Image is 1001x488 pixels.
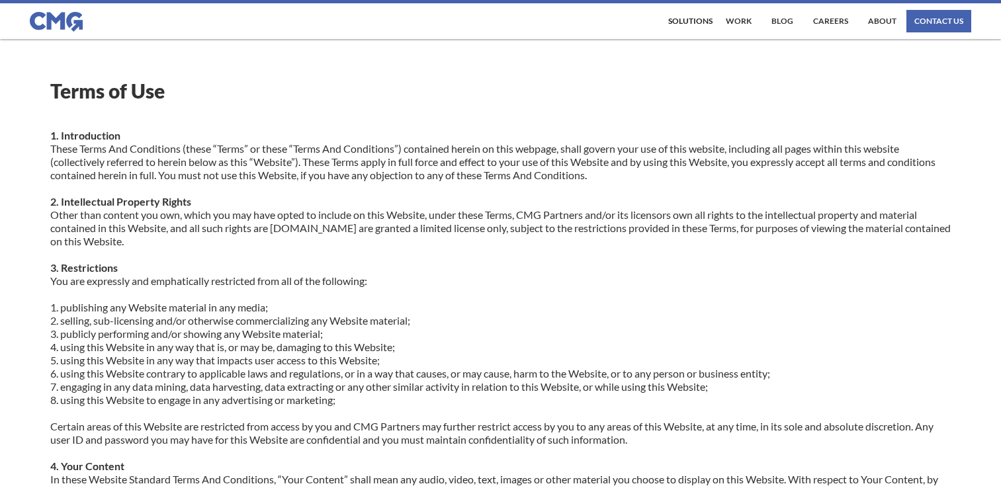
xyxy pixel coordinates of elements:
div: contact us [914,17,963,25]
img: CMG logo in blue. [30,12,83,32]
strong: 3. Restrictions [50,261,118,274]
strong: 2. Intellectual Property Rights [50,195,191,208]
strong: 4. Your Content [50,460,124,472]
a: work [722,10,755,32]
strong: 1. Introduction [50,129,120,142]
div: Solutions [668,17,713,25]
a: Careers [810,10,851,32]
a: About [865,10,900,32]
h1: Terms of Use [50,79,951,102]
a: Blog [768,10,797,32]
